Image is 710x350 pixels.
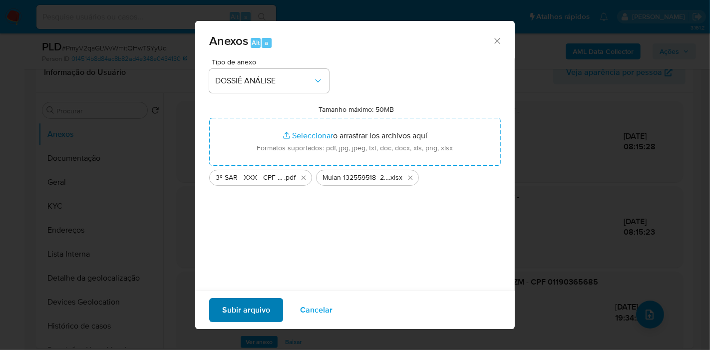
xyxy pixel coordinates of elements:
[215,76,313,86] span: DOSSIÊ ANÁLISE
[216,173,284,183] span: 3º SAR - XXX - CPF 01190365685 - [PERSON_NAME]
[209,32,248,49] span: Anexos
[319,105,394,114] label: Tamanho máximo: 50MB
[212,58,332,65] span: Tipo de anexo
[265,38,268,47] span: a
[284,173,296,183] span: .pdf
[404,172,416,184] button: Eliminar Mulan 132559518_2025_10_08_07_25_40.xlsx
[298,172,310,184] button: Eliminar 3º SAR - XXX - CPF 01190365685 - LEANDRO GENEROSO DE ALMEIDA.pdf
[209,166,501,186] ul: Archivos seleccionados
[287,298,346,322] button: Cancelar
[209,69,329,93] button: DOSSIÊ ANÁLISE
[492,36,501,45] button: Cerrar
[252,38,260,47] span: Alt
[209,298,283,322] button: Subir arquivo
[300,299,333,321] span: Cancelar
[389,173,402,183] span: .xlsx
[222,299,270,321] span: Subir arquivo
[323,173,389,183] span: Mulan 132559518_2025_10_08_07_25_40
